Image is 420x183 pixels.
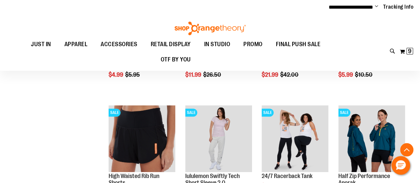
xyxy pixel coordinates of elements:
[338,109,350,117] span: SALE
[338,105,405,172] img: Half Zip Performance Anorak
[101,37,137,52] span: ACCESSORIES
[280,71,299,78] span: $42.00
[64,37,88,52] span: APPAREL
[185,109,197,117] span: SALE
[262,173,312,179] a: 24/7 Racerback Tank
[391,156,410,175] button: Hello, have a question? Let’s chat.
[109,71,124,78] span: $4.99
[375,4,378,10] button: Account menu
[262,105,328,173] a: 24/7 Racerback TankSALE
[185,105,252,172] img: lululemon Swiftly Tech Short Sleeve 2.0
[174,22,247,36] img: Shop Orangetheory
[262,71,279,78] span: $21.99
[204,37,230,52] span: IN STUDIO
[262,109,274,117] span: SALE
[58,37,94,52] a: APPAREL
[383,3,414,11] a: Tracking Info
[185,71,202,78] span: $11.99
[237,37,269,52] a: PROMO
[400,143,413,156] button: Back To Top
[151,37,191,52] span: RETAIL DISPLAY
[408,48,411,54] span: 9
[338,105,405,173] a: Half Zip Performance AnorakSALE
[24,37,58,52] a: JUST IN
[125,71,141,78] span: $5.95
[203,71,222,78] span: $26.50
[338,71,354,78] span: $5.99
[276,37,321,52] span: FINAL PUSH SALE
[154,52,198,67] a: OTF BY YOU
[31,37,51,52] span: JUST IN
[161,52,191,67] span: OTF BY YOU
[269,37,327,52] a: FINAL PUSH SALE
[144,37,198,52] a: RETAIL DISPLAY
[185,105,252,173] a: lululemon Swiftly Tech Short Sleeve 2.0SALE
[109,109,121,117] span: SALE
[243,37,263,52] span: PROMO
[355,71,374,78] span: $10.50
[198,37,237,52] a: IN STUDIO
[109,105,175,172] img: High Waisted Rib Run Shorts
[109,105,175,173] a: High Waisted Rib Run ShortsSALE
[262,105,328,172] img: 24/7 Racerback Tank
[94,37,144,52] a: ACCESSORIES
